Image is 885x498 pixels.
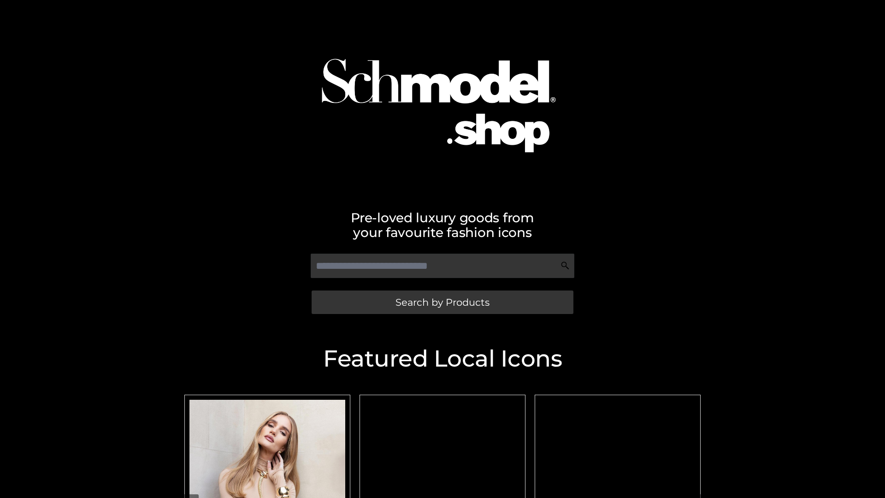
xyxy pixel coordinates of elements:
span: Search by Products [395,297,490,307]
a: Search by Products [312,290,573,314]
img: Search Icon [560,261,570,270]
h2: Pre-loved luxury goods from your favourite fashion icons [180,210,705,240]
h2: Featured Local Icons​ [180,347,705,370]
